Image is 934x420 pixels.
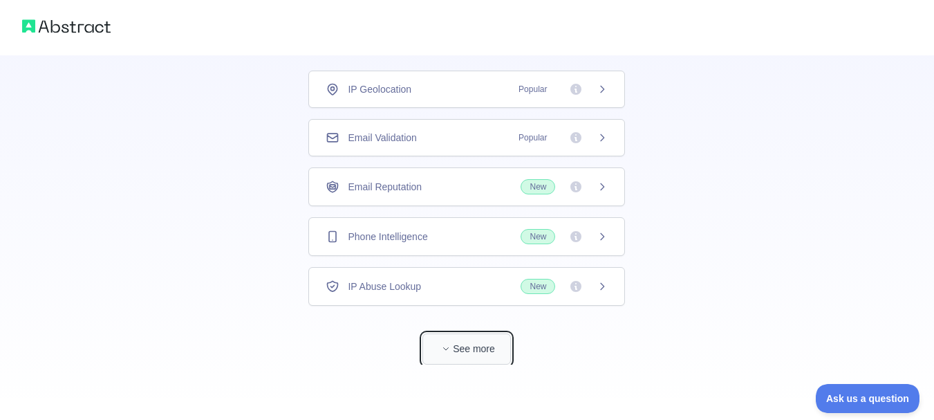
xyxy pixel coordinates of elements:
img: Abstract logo [22,17,111,36]
button: See more [422,334,511,365]
span: Email Validation [348,131,416,145]
span: Phone Intelligence [348,230,427,244]
span: New [521,279,555,294]
span: IP Abuse Lookup [348,280,421,293]
span: Popular [510,131,555,145]
span: Email Reputation [348,180,422,194]
span: New [521,179,555,194]
span: IP Geolocation [348,82,411,96]
span: Popular [510,82,555,96]
span: New [521,229,555,244]
iframe: Toggle Customer Support [816,384,920,413]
